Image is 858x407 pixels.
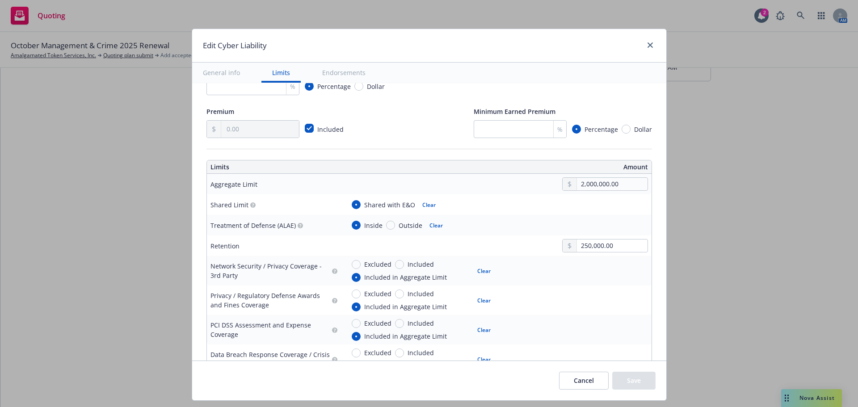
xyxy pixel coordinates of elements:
button: General info [192,63,251,83]
input: 0.00 [577,239,647,252]
input: Excluded [352,290,361,298]
span: Inside [364,221,383,230]
input: Included in Aggregate Limit [352,302,361,311]
div: Privacy / Regulatory Defense Awards and Fines Coverage [210,291,330,310]
a: close [645,40,656,50]
h1: Edit Cyber Liability [203,40,267,51]
div: Shared Limit [210,200,248,210]
span: Included in Aggregate Limit [364,331,447,341]
input: Dollar [354,82,363,91]
span: Included [408,348,434,357]
input: Included [395,348,404,357]
span: Excluded [364,289,391,298]
span: Minimum Earned Premium [474,107,555,116]
button: Clear [472,323,496,336]
div: Data Breach Response Coverage / Crisis Management - 1st Party [210,350,330,369]
button: Cancel [559,372,609,390]
input: Excluded [352,260,361,269]
button: Endorsements [311,63,376,83]
div: Network Security / Privacy Coverage - 3rd Party [210,261,330,280]
span: Included [408,289,434,298]
div: Aggregate Limit [210,180,257,189]
input: Percentage [572,125,581,134]
span: % [290,82,295,91]
span: Percentage [585,125,618,134]
span: Included in Aggregate Limit [364,302,447,311]
button: Limits [261,63,301,83]
input: Dollar [622,125,631,134]
input: Shared with E&O [352,200,361,209]
th: Amount [433,160,651,174]
div: PCI DSS Assessment and Expense Coverage [210,320,330,339]
input: Included in Aggregate Limit [352,273,361,282]
th: Limits [207,160,385,174]
button: Clear [472,264,496,277]
button: Clear [472,353,496,365]
span: Excluded [364,260,391,269]
input: 0.00 [577,178,647,190]
span: Dollar [634,125,652,134]
button: Clear [472,294,496,306]
span: Included in Aggregate Limit [364,273,447,282]
span: Included [317,125,344,134]
input: Excluded [352,319,361,328]
span: Included [408,260,434,269]
input: Included in Aggregate Limit [352,332,361,341]
button: Clear [424,219,448,231]
span: Shared with E&O [364,200,415,210]
span: Excluded [364,348,391,357]
span: Dollar [367,82,385,91]
span: Percentage [317,82,351,91]
input: Included [395,260,404,269]
input: Excluded [352,348,361,357]
div: Retention [210,241,240,251]
input: Included [395,319,404,328]
span: Premium [206,107,234,116]
input: 0.00 [221,121,299,138]
input: Percentage [305,82,314,91]
div: Treatment of Defense (ALAE) [210,221,296,230]
input: Included [395,290,404,298]
span: Outside [399,221,422,230]
span: % [557,125,563,134]
span: Excluded [364,319,391,328]
span: Included [408,319,434,328]
input: Outside [386,221,395,230]
input: Inside [352,221,361,230]
button: Clear [417,198,441,211]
